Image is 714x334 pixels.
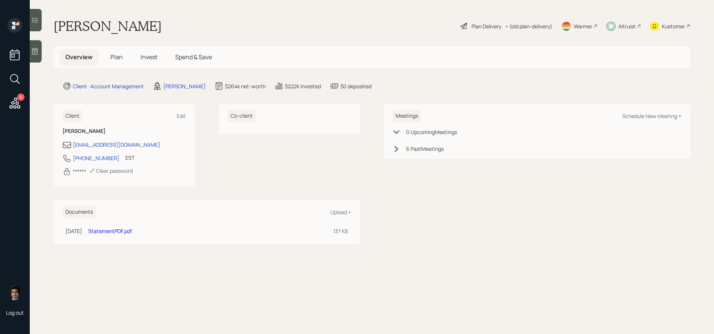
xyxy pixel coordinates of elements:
div: Edit [177,112,186,120]
h6: Documents [62,206,96,218]
div: Kustomer [662,22,685,30]
div: Warmer [574,22,592,30]
div: Clear password [89,167,133,174]
div: [DATE] [65,227,82,235]
div: [EMAIL_ADDRESS][DOMAIN_NAME] [73,141,160,149]
a: StatementPDF.pdf [88,228,132,235]
span: Overview [65,53,93,61]
div: $0 deposited [340,82,372,90]
div: 6 Past Meeting s [406,145,444,153]
h6: [PERSON_NAME] [62,128,186,134]
div: [PERSON_NAME] [163,82,206,90]
div: Client · Account Management [73,82,144,90]
div: Upload + [330,209,351,216]
span: Invest [141,53,157,61]
h6: Meetings [393,110,421,122]
div: [PHONE_NUMBER] [73,154,119,162]
div: EST [125,154,135,162]
div: 5 [17,93,25,101]
div: Plan Delivery [472,22,501,30]
span: Plan [110,53,123,61]
div: Log out [6,309,24,316]
h6: Co-client [228,110,256,122]
div: $264k net-worth [225,82,266,90]
img: harrison-schaefer-headshot-2.png [7,285,22,300]
div: • (old plan-delivery) [505,22,552,30]
h6: Client [62,110,83,122]
div: 0 Upcoming Meeting s [406,128,457,136]
span: Spend & Save [175,53,212,61]
div: Schedule New Meeting + [622,112,681,120]
div: 137 KB [333,227,348,235]
div: Altruist [618,22,636,30]
h1: [PERSON_NAME] [54,18,162,34]
div: $222k invested [285,82,321,90]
